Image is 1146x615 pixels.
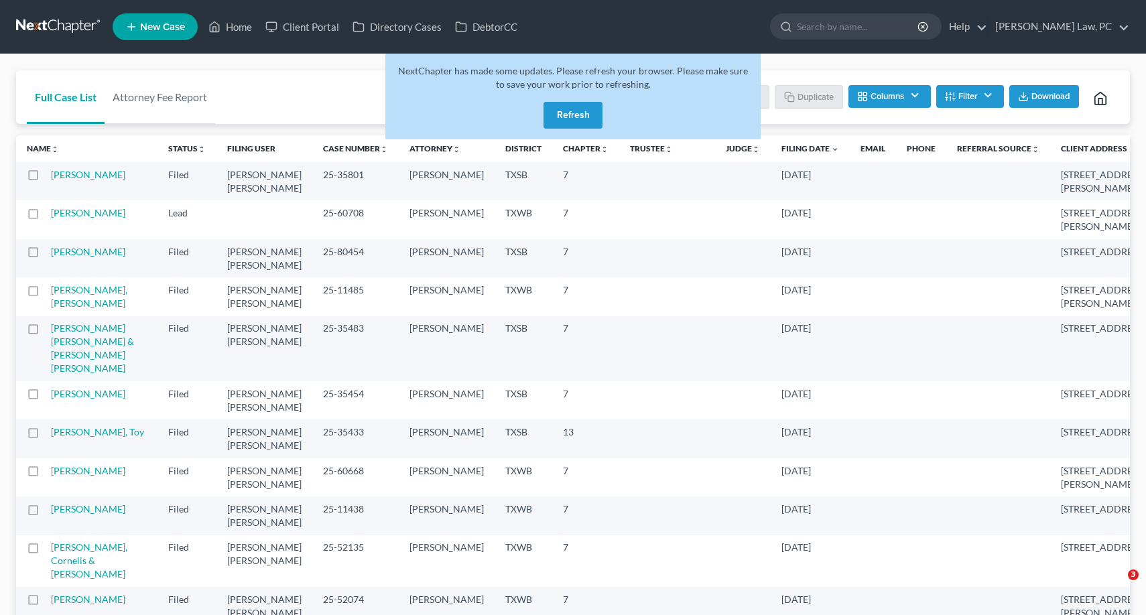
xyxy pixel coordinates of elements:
[27,143,59,153] a: Nameunfold_more
[399,162,495,200] td: [PERSON_NAME]
[216,535,312,587] td: [PERSON_NAME] [PERSON_NAME]
[27,70,105,124] a: Full Case List
[771,496,850,535] td: [DATE]
[157,277,216,316] td: Filed
[51,426,144,437] a: [PERSON_NAME], Toy
[544,102,602,129] button: Refresh
[399,200,495,238] td: [PERSON_NAME]
[399,381,495,419] td: [PERSON_NAME]
[771,458,850,496] td: [DATE]
[495,162,552,200] td: TXSB
[1031,91,1070,102] span: Download
[157,458,216,496] td: Filed
[552,458,619,496] td: 7
[312,496,399,535] td: 25-11438
[771,419,850,458] td: [DATE]
[312,535,399,587] td: 25-52135
[1128,569,1139,580] span: 3
[198,145,206,153] i: unfold_more
[495,316,552,381] td: TXSB
[942,15,987,39] a: Help
[771,162,850,200] td: [DATE]
[495,200,552,238] td: TXWB
[552,496,619,535] td: 7
[51,145,59,153] i: unfold_more
[157,200,216,238] td: Lead
[552,381,619,419] td: 7
[957,143,1039,153] a: Referral Sourceunfold_more
[771,277,850,316] td: [DATE]
[346,15,448,39] a: Directory Cases
[380,145,388,153] i: unfold_more
[771,535,850,587] td: [DATE]
[936,85,1004,108] button: Filter
[216,277,312,316] td: [PERSON_NAME] [PERSON_NAME]
[552,419,619,458] td: 13
[216,419,312,458] td: [PERSON_NAME] [PERSON_NAME]
[399,458,495,496] td: [PERSON_NAME]
[51,246,125,257] a: [PERSON_NAME]
[259,15,346,39] a: Client Portal
[1031,145,1039,153] i: unfold_more
[552,162,619,200] td: 7
[848,85,930,108] button: Columns
[448,15,524,39] a: DebtorCC
[552,535,619,587] td: 7
[399,496,495,535] td: [PERSON_NAME]
[495,277,552,316] td: TXWB
[216,135,312,162] th: Filing User
[157,381,216,419] td: Filed
[168,143,206,153] a: Statusunfold_more
[312,419,399,458] td: 25-35433
[202,15,259,39] a: Home
[552,277,619,316] td: 7
[781,143,839,153] a: Filing Date expand_more
[552,316,619,381] td: 7
[157,535,216,587] td: Filed
[105,70,215,124] a: Attorney Fee Report
[831,145,839,153] i: expand_more
[157,496,216,535] td: Filed
[312,239,399,277] td: 25-80454
[312,316,399,381] td: 25-35483
[51,322,134,374] a: [PERSON_NAME] [PERSON_NAME] & [PERSON_NAME] [PERSON_NAME]
[399,535,495,587] td: [PERSON_NAME]
[216,239,312,277] td: [PERSON_NAME] [PERSON_NAME]
[398,65,748,90] span: NextChapter has made some updates. Please refresh your browser. Please make sure to save your wor...
[51,594,125,605] a: [PERSON_NAME]
[1009,85,1079,108] button: Download
[51,541,127,579] a: [PERSON_NAME], Cornelis & [PERSON_NAME]
[495,419,552,458] td: TXSB
[216,316,312,381] td: [PERSON_NAME] [PERSON_NAME]
[552,239,619,277] td: 7
[140,22,185,32] span: New Case
[216,381,312,419] td: [PERSON_NAME] [PERSON_NAME]
[157,419,216,458] td: Filed
[1100,569,1133,602] iframe: Intercom live chat
[312,277,399,316] td: 25-11485
[399,277,495,316] td: [PERSON_NAME]
[216,496,312,535] td: [PERSON_NAME] [PERSON_NAME]
[896,135,946,162] th: Phone
[216,162,312,200] td: [PERSON_NAME] [PERSON_NAME]
[495,458,552,496] td: TXWB
[771,381,850,419] td: [DATE]
[312,162,399,200] td: 25-35801
[51,388,125,399] a: [PERSON_NAME]
[399,316,495,381] td: [PERSON_NAME]
[51,169,125,180] a: [PERSON_NAME]
[51,207,125,218] a: [PERSON_NAME]
[216,458,312,496] td: [PERSON_NAME] [PERSON_NAME]
[51,465,125,476] a: [PERSON_NAME]
[771,200,850,238] td: [DATE]
[312,381,399,419] td: 25-35454
[495,381,552,419] td: TXSB
[312,458,399,496] td: 25-60668
[312,200,399,238] td: 25-60708
[495,535,552,587] td: TXWB
[771,316,850,381] td: [DATE]
[157,162,216,200] td: Filed
[850,135,896,162] th: Email
[771,239,850,277] td: [DATE]
[323,143,388,153] a: Case Numberunfold_more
